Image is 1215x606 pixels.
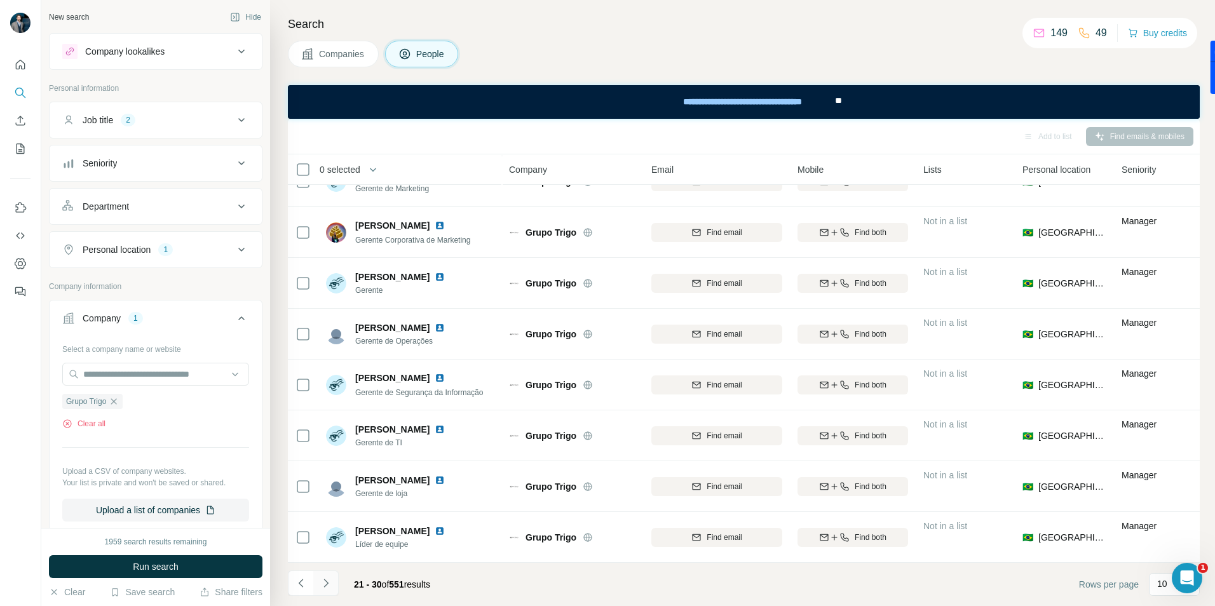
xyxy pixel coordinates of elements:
span: [GEOGRAPHIC_DATA] [1038,480,1106,493]
span: Gerente de Marketing [355,183,450,194]
span: Find email [707,430,742,441]
span: Grupo Trigo [66,396,106,407]
img: LinkedIn logo [435,373,445,383]
div: Job title [83,114,113,126]
span: Gerente [355,285,450,296]
button: My lists [10,137,31,160]
span: [PERSON_NAME] [355,321,430,334]
iframe: Banner [288,85,1200,119]
img: Logo of Grupo Trigo [509,278,519,288]
span: Find both [855,430,886,441]
div: Personal location [83,243,151,256]
iframe: Intercom live chat [1172,563,1202,593]
button: Find email [651,223,782,242]
span: Run search [133,560,179,573]
div: Company lookalikes [85,45,165,58]
span: [PERSON_NAME] [355,474,430,487]
h4: Search [288,15,1200,33]
button: Search [10,81,31,104]
span: Not in a list [923,470,967,480]
img: Avatar [326,476,346,497]
button: Save search [110,586,175,598]
span: Grupo Trigo [526,277,576,290]
button: Find email [651,528,782,547]
img: Logo of Grupo Trigo [509,481,519,492]
span: Manager [1122,216,1157,226]
span: [GEOGRAPHIC_DATA] [1038,277,1106,290]
span: 🇧🇷 [1022,277,1033,290]
button: Clear [49,586,85,598]
span: [PERSON_NAME] [355,271,430,283]
span: Mobile [798,163,824,176]
img: Avatar [326,273,346,293]
button: Company lookalikes [50,36,262,67]
button: Company1 [50,303,262,339]
span: Grupo Trigo [526,379,576,391]
button: Feedback [10,280,31,303]
button: Upload a list of companies [62,499,249,522]
span: Find both [855,379,886,391]
img: LinkedIn logo [435,323,445,333]
button: Buy credits [1128,24,1187,42]
span: 551 [389,579,404,589]
button: Enrich CSV [10,109,31,132]
img: Avatar [326,426,346,446]
span: Lists [923,163,942,176]
div: Seniority [83,157,117,170]
p: Company information [49,281,262,292]
span: [GEOGRAPHIC_DATA] [1038,328,1106,340]
span: [GEOGRAPHIC_DATA] [1038,429,1106,442]
span: Grupo Trigo [526,429,576,442]
span: Find email [707,481,742,492]
div: Company [83,312,121,325]
div: New search [49,11,89,23]
img: Logo of Grupo Trigo [509,227,519,238]
p: 49 [1096,25,1107,41]
span: Manager [1122,267,1157,277]
span: Find both [855,532,886,543]
img: Logo of Grupo Trigo [509,380,519,390]
button: Use Surfe on LinkedIn [10,196,31,219]
button: Run search [49,555,262,578]
span: Gerente Corporativa de Marketing [355,236,470,245]
button: Dashboard [10,252,31,275]
img: Avatar [326,527,346,548]
span: [PERSON_NAME] [355,219,430,232]
span: Not in a list [923,419,967,429]
button: Share filters [200,586,262,598]
img: Logo of Grupo Trigo [509,431,519,441]
span: [GEOGRAPHIC_DATA] [1038,226,1106,239]
span: [PERSON_NAME] [355,526,430,536]
span: Gerente de Operações [355,335,450,347]
button: Navigate to next page [313,570,339,596]
div: 1 [128,313,143,324]
span: Find both [855,328,886,340]
img: Logo of Grupo Trigo [509,532,519,542]
button: Job title2 [50,105,262,135]
span: Find email [707,328,742,340]
button: Find email [651,274,782,293]
span: [GEOGRAPHIC_DATA] [1038,531,1106,544]
span: 🇧🇷 [1022,429,1033,442]
span: Email [651,163,674,176]
img: Avatar [326,324,346,344]
span: Gerente de Segurança da Informação [355,388,483,397]
span: Manager [1122,419,1157,429]
span: of [382,579,390,589]
span: Find both [855,481,886,492]
span: 🇧🇷 [1022,328,1033,340]
span: Not in a list [923,318,967,328]
span: Not in a list [923,216,967,226]
button: Seniority [50,148,262,178]
img: Avatar [326,222,346,243]
span: 🇧🇷 [1022,480,1033,493]
img: LinkedIn logo [435,220,445,231]
button: Department [50,191,262,222]
button: Clear all [62,418,105,429]
p: 149 [1050,25,1068,41]
p: 10 [1157,577,1167,590]
span: [GEOGRAPHIC_DATA] [1038,379,1106,391]
button: Find email [651,375,782,394]
span: Manager [1122,318,1157,328]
